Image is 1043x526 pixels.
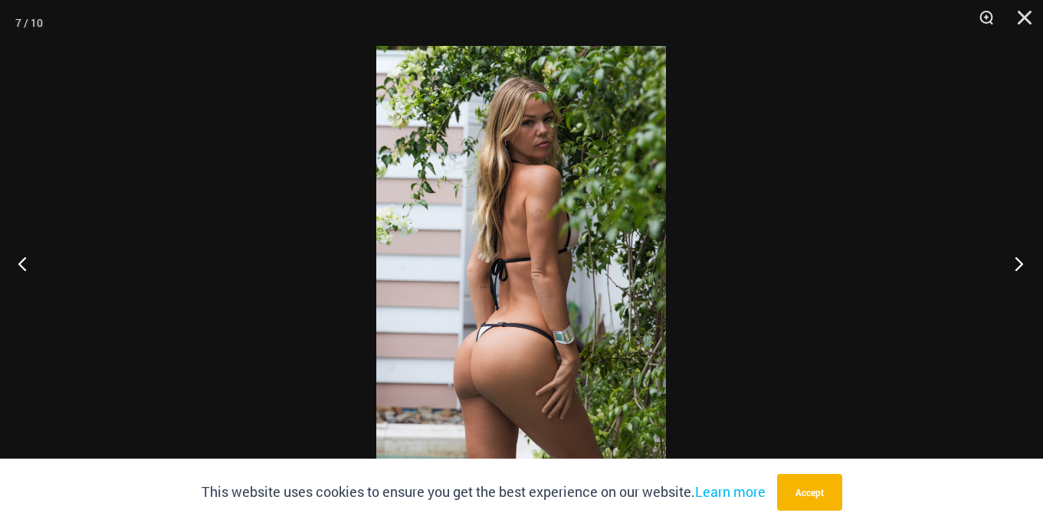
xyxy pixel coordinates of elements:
[202,481,766,504] p: This website uses cookies to ensure you get the best experience on our website.
[376,46,666,480] img: Trade Winds IvoryInk 317 Top 469 Thong 03
[777,474,842,511] button: Accept
[15,11,43,34] div: 7 / 10
[986,225,1043,302] button: Next
[695,482,766,501] a: Learn more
